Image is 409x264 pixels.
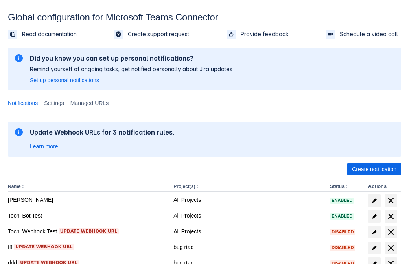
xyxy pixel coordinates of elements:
div: Tochi Webhook Test [8,227,167,235]
div: All Projects [173,212,324,220]
span: Disabled [330,230,355,234]
span: Disabled [330,246,355,250]
div: fff [8,243,167,251]
div: Tochi Bot Test [8,212,167,220]
span: information [14,127,24,137]
button: Status [330,184,345,189]
a: Read documentation [8,30,80,39]
h2: Update Webhook URLs for 3 notification rules. [30,128,175,136]
div: Global configuration for Microsoft Teams Connector [8,12,401,23]
a: Provide feedback [227,30,292,39]
button: Project(s) [173,184,195,189]
div: bug rtac [173,243,324,251]
button: Name [8,184,21,189]
button: Create notification [347,163,401,175]
span: edit [371,213,378,220]
span: edit [371,229,378,235]
span: delete [386,227,396,237]
span: documentation [9,31,16,37]
span: delete [386,196,396,205]
a: Set up personal notifications [30,76,99,84]
a: Learn more [30,142,58,150]
th: Actions [365,182,401,192]
span: Notifications [8,99,38,107]
p: Remind yourself of ongoing tasks, get notified personally about Jira updates. [30,65,234,73]
h2: Did you know you can set up personal notifications? [30,54,234,62]
span: Read documentation [22,30,77,38]
div: All Projects [173,227,324,235]
span: Update webhook URL [60,228,117,234]
span: delete [386,243,396,253]
span: videoCall [327,31,333,37]
span: Update webhook URL [15,244,72,250]
a: Schedule a video call [326,30,401,39]
span: feedback [228,31,234,37]
span: Settings [44,99,64,107]
span: Create support request [128,30,189,38]
span: edit [371,198,378,204]
span: Schedule a video call [340,30,398,38]
span: information [14,54,24,63]
div: [PERSON_NAME] [8,196,167,204]
a: Create support request [114,30,192,39]
span: Managed URLs [70,99,109,107]
span: delete [386,212,396,221]
div: All Projects [173,196,324,204]
span: Enabled [330,198,354,203]
span: Enabled [330,214,354,218]
span: edit [371,245,378,251]
span: Provide feedback [241,30,289,38]
span: support [115,31,122,37]
span: Create notification [352,163,396,175]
